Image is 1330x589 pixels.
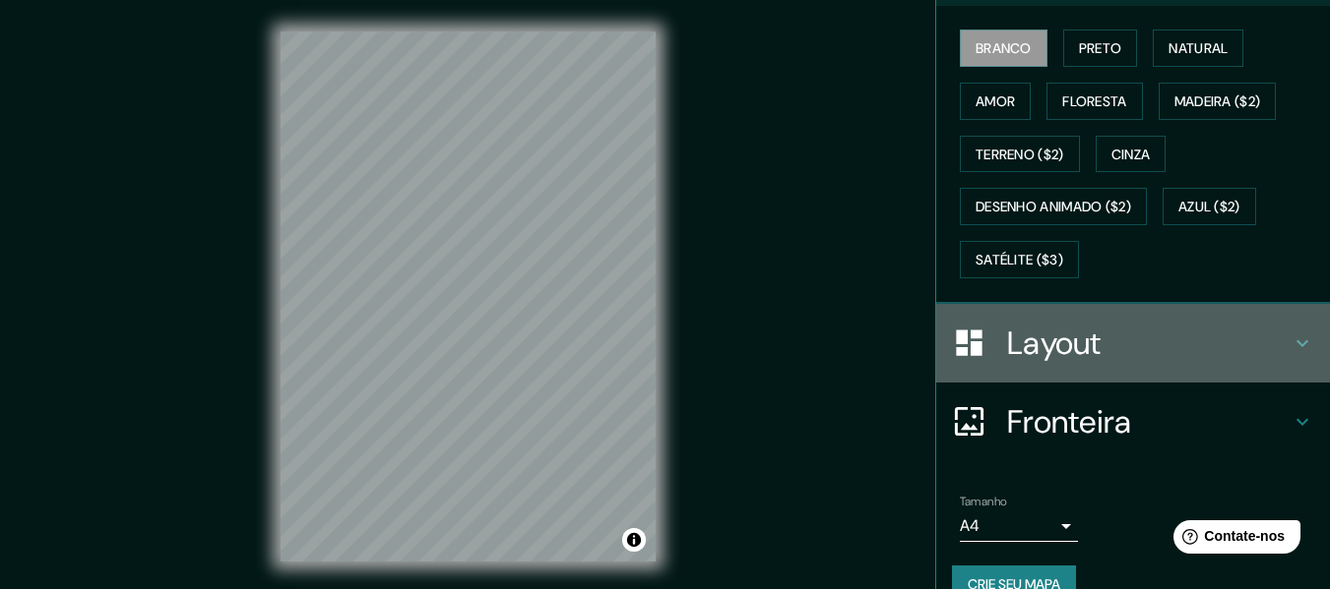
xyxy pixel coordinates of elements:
div: Layout [936,304,1330,383]
font: Desenho animado ($2) [976,199,1131,216]
div: Fronteira [936,383,1330,461]
font: Natural [1169,39,1228,57]
font: Cinza [1111,146,1151,163]
font: Tamanho [960,494,1007,509]
font: Azul ($2) [1178,199,1240,216]
font: Layout [1007,323,1102,364]
button: Preto [1063,29,1138,67]
button: Desenho animado ($2) [960,188,1147,225]
font: Madeira ($2) [1174,92,1261,110]
font: Amor [976,92,1015,110]
button: Amor [960,83,1031,120]
iframe: Iniciador de widget de ajuda [1155,512,1308,567]
font: Satélite ($3) [976,251,1063,268]
button: Cinza [1096,136,1167,173]
div: A4 [960,510,1078,542]
button: Branco [960,29,1047,67]
font: A4 [960,515,980,536]
button: Alternar atribuição [622,528,646,552]
font: Branco [976,39,1032,57]
font: Preto [1079,39,1122,57]
canvas: Mapa [281,31,656,561]
button: Satélite ($3) [960,241,1079,278]
button: Natural [1153,29,1243,67]
button: Azul ($2) [1163,188,1256,225]
button: Madeira ($2) [1159,83,1277,120]
font: Fronteira [1007,401,1132,442]
font: Terreno ($2) [976,146,1064,163]
font: Floresta [1062,92,1126,110]
button: Floresta [1046,83,1142,120]
button: Terreno ($2) [960,136,1080,173]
